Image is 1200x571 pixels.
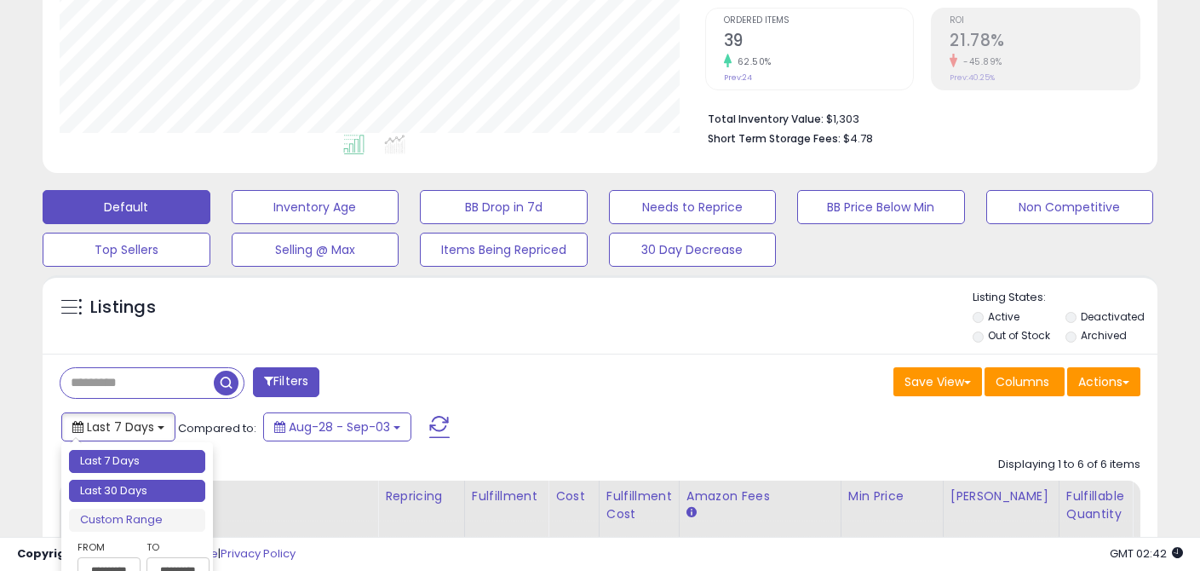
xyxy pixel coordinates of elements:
small: -45.89% [957,55,1002,68]
button: BB Drop in 7d [420,190,588,224]
button: Last 7 Days [61,412,175,441]
label: Active [988,309,1019,324]
span: 2025-09-11 02:42 GMT [1110,545,1183,562]
button: Save View [893,367,982,396]
button: Default [43,190,210,224]
button: Top Sellers [43,233,210,267]
div: [PERSON_NAME] [950,487,1052,505]
div: Amazon Fees [686,487,834,505]
label: Archived [1081,328,1127,343]
span: Ordered Items [724,16,914,26]
strong: Copyright [17,545,79,562]
b: Total Inventory Value: [708,112,824,126]
div: seller snap | | [17,546,296,562]
span: Columns [996,373,1049,390]
small: 62.50% [732,55,772,68]
li: Last 30 Days [69,480,205,503]
b: Short Term Storage Fees: [708,131,841,146]
div: Title [105,487,370,505]
li: Last 7 Days [69,450,205,473]
div: Cost [555,487,592,505]
span: ROI [950,16,1140,26]
label: Deactivated [1081,309,1145,324]
button: Aug-28 - Sep-03 [263,412,411,441]
button: Inventory Age [232,190,399,224]
span: Aug-28 - Sep-03 [289,418,390,435]
div: Displaying 1 to 6 of 6 items [998,457,1140,473]
li: $1,303 [708,107,1128,128]
button: Selling @ Max [232,233,399,267]
h5: Listings [90,296,156,320]
div: Fulfillment [472,487,541,505]
button: Columns [985,367,1065,396]
span: Compared to: [178,420,256,436]
label: From [78,539,137,556]
button: BB Price Below Min [797,190,965,224]
div: Repricing [385,487,457,505]
button: Items Being Repriced [420,233,588,267]
button: Non Competitive [986,190,1154,224]
div: Min Price [848,487,936,505]
p: Listing States: [973,290,1157,306]
button: Needs to Reprice [609,190,777,224]
div: Fulfillment Cost [606,487,672,523]
small: Prev: 40.25% [950,72,995,83]
small: Amazon Fees. [686,505,697,521]
div: Fulfillable Quantity [1066,487,1125,523]
button: 30 Day Decrease [609,233,777,267]
span: Last 7 Days [87,418,154,435]
a: Privacy Policy [221,545,296,562]
label: To [146,539,197,556]
span: $4.78 [843,130,873,147]
label: Out of Stock [988,328,1050,343]
h2: 39 [724,31,914,54]
small: Prev: 24 [724,72,752,83]
li: Custom Range [69,509,205,532]
button: Actions [1067,367,1140,396]
button: Filters [253,367,319,397]
h2: 21.78% [950,31,1140,54]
